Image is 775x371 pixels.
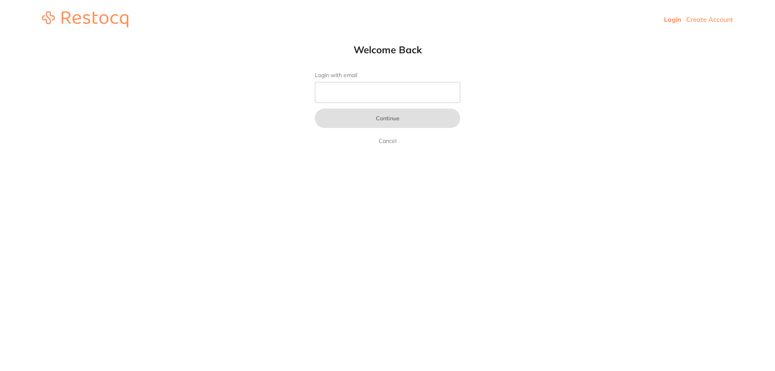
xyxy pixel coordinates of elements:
[315,72,460,79] label: Login with email
[42,11,128,27] img: restocq_logo.svg
[315,109,460,128] button: Continue
[377,136,398,146] a: Cancel
[299,44,476,56] h1: Welcome Back
[686,15,733,23] a: Create Account
[664,15,681,23] a: Login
